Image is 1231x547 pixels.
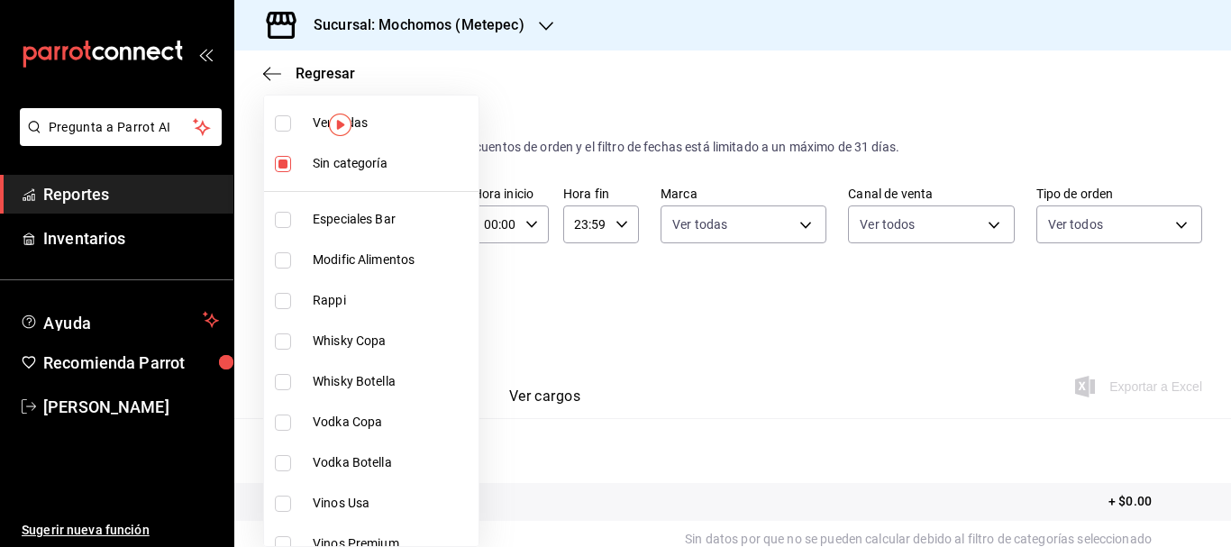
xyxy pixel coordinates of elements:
[313,251,471,269] span: Modific Alimentos
[313,154,471,173] span: Sin categoría
[313,453,471,472] span: Vodka Botella
[313,114,471,132] span: Ver todas
[313,210,471,229] span: Especiales Bar
[313,494,471,513] span: Vinos Usa
[313,332,471,351] span: Whisky Copa
[313,291,471,310] span: Rappi
[313,372,471,391] span: Whisky Botella
[329,114,351,136] img: Tooltip marker
[313,413,471,432] span: Vodka Copa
